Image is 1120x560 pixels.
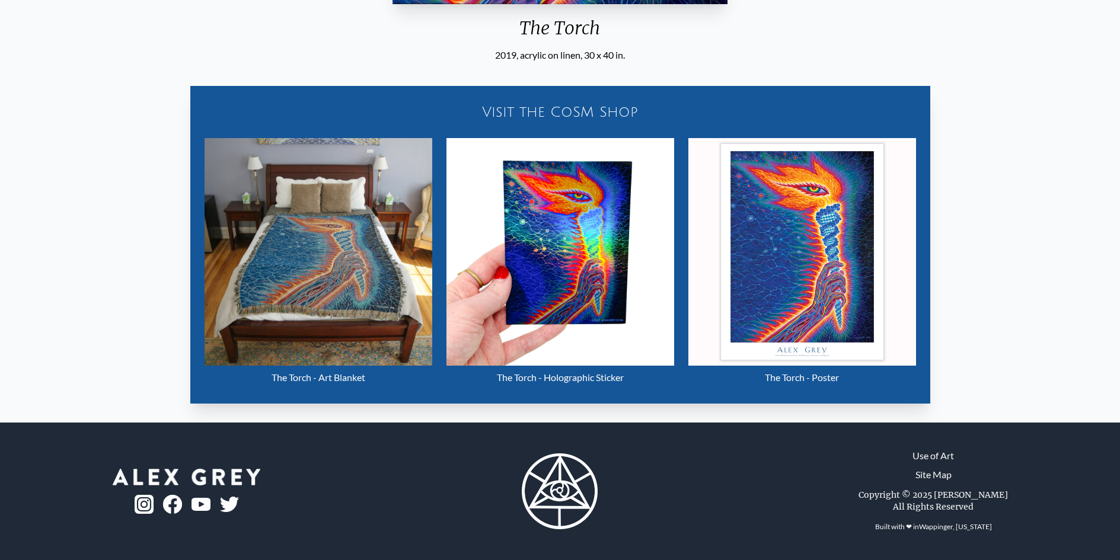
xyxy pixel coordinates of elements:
[205,138,432,389] a: The Torch - Art Blanket
[870,517,997,536] div: Built with ❤ in
[446,138,674,366] img: The Torch - Holographic Sticker
[197,93,923,131] a: Visit the CoSM Shop
[912,449,954,463] a: Use of Art
[688,138,916,389] a: The Torch - Poster
[859,489,1008,501] div: Copyright © 2025 [PERSON_NAME]
[163,495,182,514] img: fb-logo.png
[893,501,974,513] div: All Rights Reserved
[135,495,154,514] img: ig-logo.png
[220,497,239,512] img: twitter-logo.png
[192,498,210,511] img: youtube-logo.png
[446,366,674,389] div: The Torch - Holographic Sticker
[205,138,432,366] img: The Torch - Art Blanket
[388,48,732,62] div: 2019, acrylic on linen, 30 x 40 in.
[915,468,952,482] a: Site Map
[388,17,732,48] div: The Torch
[688,366,916,389] div: The Torch - Poster
[446,138,674,389] a: The Torch - Holographic Sticker
[205,366,432,389] div: The Torch - Art Blanket
[919,522,992,531] a: Wappinger, [US_STATE]
[688,138,916,366] img: The Torch - Poster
